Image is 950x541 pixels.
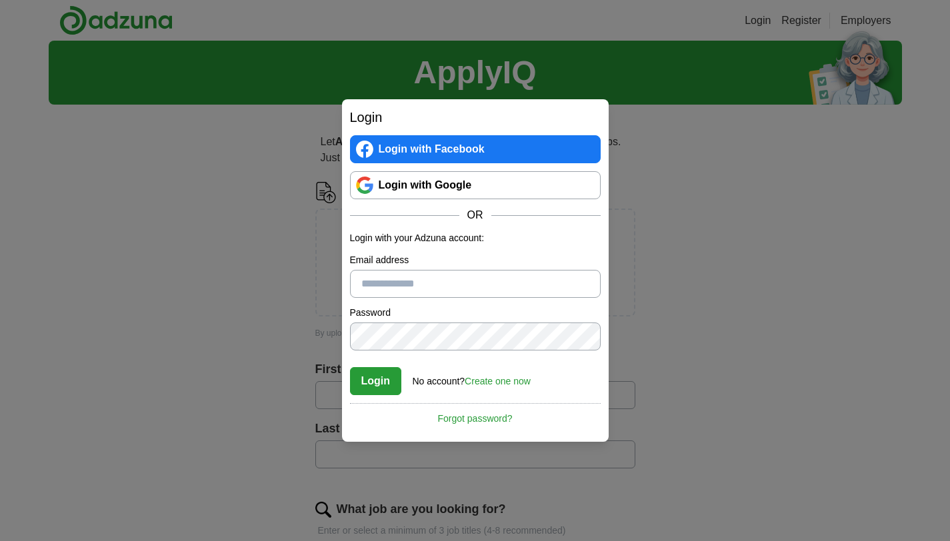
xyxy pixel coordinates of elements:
a: Login with Google [350,171,601,199]
span: OR [459,207,491,223]
a: Login with Facebook [350,135,601,163]
label: Email address [350,253,601,267]
h2: Login [350,107,601,127]
a: Forgot password? [350,403,601,426]
a: Create one now [465,376,531,386]
div: No account? [413,366,531,388]
p: Login with your Adzuna account: [350,231,601,245]
button: Login [350,367,402,395]
label: Password [350,306,601,320]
